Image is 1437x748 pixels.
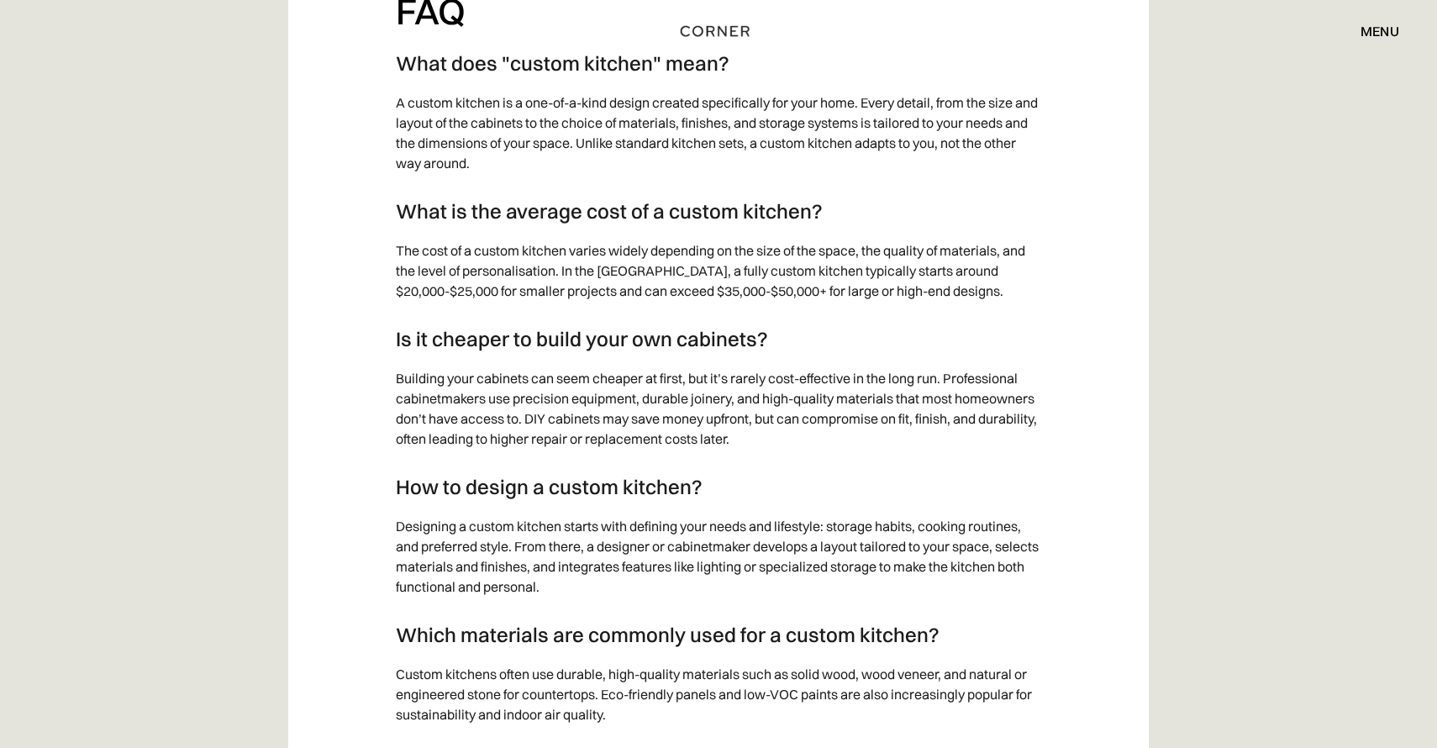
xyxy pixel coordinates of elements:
a: home [662,20,775,42]
h3: How to design a custom kitchen? [396,474,1041,499]
h3: What is the average cost of a custom kitchen? [396,198,1041,224]
div: menu [1344,17,1399,45]
p: Designing a custom kitchen starts with defining your needs and lifestyle: storage habits, cooking... [396,508,1041,605]
p: Building your cabinets can seem cheaper at first, but it’s rarely cost-effective in the long run.... [396,360,1041,457]
p: A custom kitchen is a one-of-a-kind design created specifically for your home. Every detail, from... [396,84,1041,182]
p: Custom kitchens often use durable, high-quality materials such as solid wood, wood veneer, and na... [396,656,1041,733]
div: menu [1361,24,1399,38]
h3: Is it cheaper to build your own cabinets? [396,326,1041,351]
h3: Which materials are commonly used for a custom kitchen? [396,622,1041,647]
h3: What does "custom kitchen" mean? [396,50,1041,76]
p: The cost of a custom kitchen varies widely depending on the size of the space, the quality of mat... [396,232,1041,309]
